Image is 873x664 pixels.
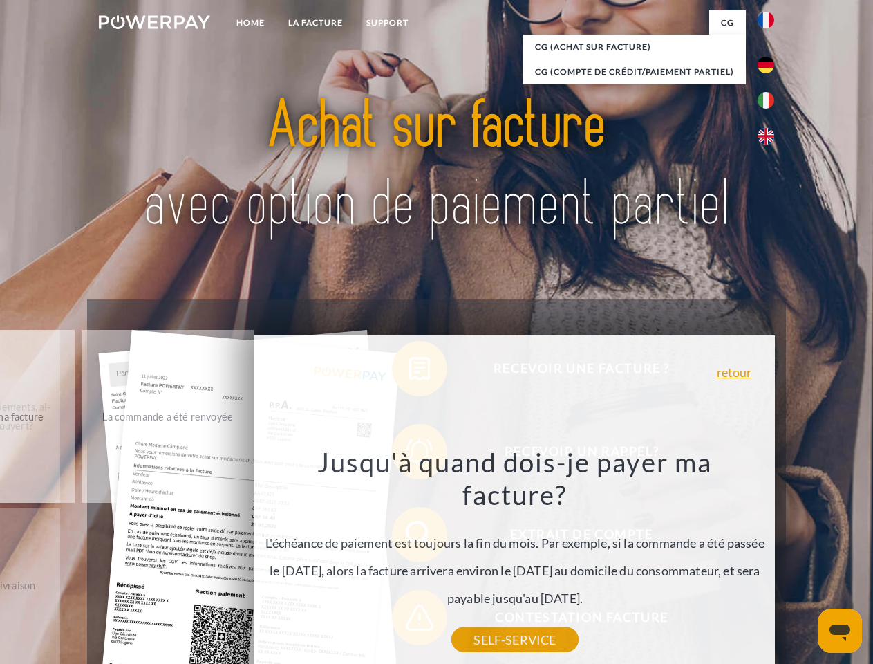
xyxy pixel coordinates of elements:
[276,10,355,35] a: LA FACTURE
[758,12,774,28] img: fr
[818,609,862,653] iframe: Bouton de lancement de la fenêtre de messagerie
[758,57,774,73] img: de
[355,10,420,35] a: Support
[90,407,245,425] div: La commande a été renvoyée
[132,66,741,265] img: title-powerpay_fr.svg
[758,92,774,109] img: it
[709,10,746,35] a: CG
[523,59,746,84] a: CG (Compte de crédit/paiement partiel)
[225,10,276,35] a: Home
[451,627,578,652] a: SELF-SERVICE
[758,128,774,145] img: en
[717,366,752,378] a: retour
[263,445,767,640] div: L'échéance de paiement est toujours la fin du mois. Par exemple, si la commande a été passée le [...
[263,445,767,512] h3: Jusqu'à quand dois-je payer ma facture?
[99,15,210,29] img: logo-powerpay-white.svg
[523,35,746,59] a: CG (achat sur facture)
